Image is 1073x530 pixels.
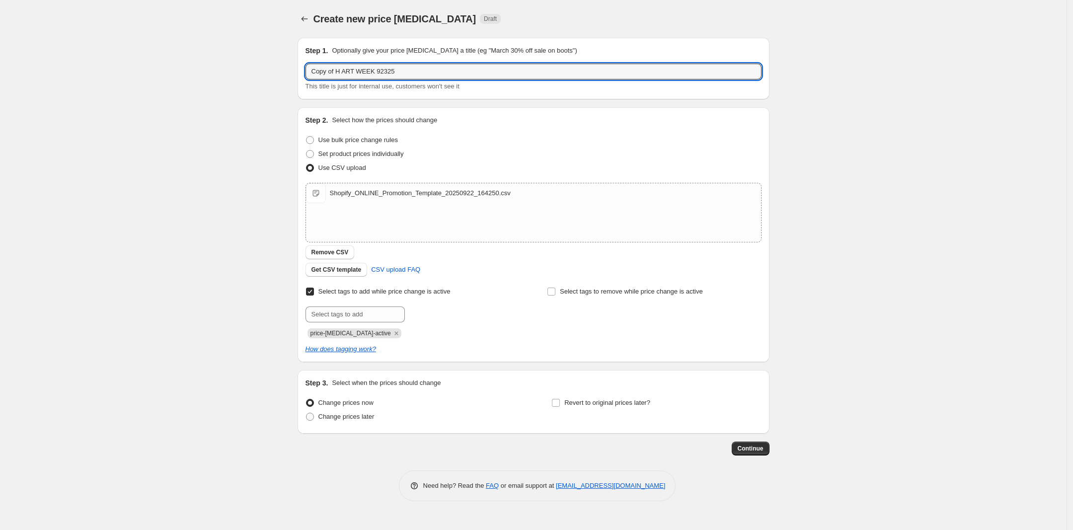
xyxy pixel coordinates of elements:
[365,262,426,278] a: CSV upload FAQ
[560,288,703,295] span: Select tags to remove while price change is active
[392,329,401,338] button: Remove price-change-job-active
[423,482,486,489] span: Need help? Read the
[306,245,355,259] button: Remove CSV
[332,46,577,56] p: Optionally give your price [MEDICAL_DATA] a title (eg "March 30% off sale on boots")
[306,345,376,353] a: How does tagging work?
[330,188,511,198] div: Shopify_ONLINE_Promotion_Template_20250922_164250.csv
[332,115,437,125] p: Select how the prices should change
[306,306,405,322] input: Select tags to add
[306,82,460,90] span: This title is just for internal use, customers won't see it
[318,399,374,406] span: Change prices now
[298,12,311,26] button: Price change jobs
[311,248,349,256] span: Remove CSV
[318,288,451,295] span: Select tags to add while price change is active
[738,445,764,453] span: Continue
[484,15,497,23] span: Draft
[306,378,328,388] h2: Step 3.
[556,482,665,489] a: [EMAIL_ADDRESS][DOMAIN_NAME]
[499,482,556,489] span: or email support at
[332,378,441,388] p: Select when the prices should change
[310,330,391,337] span: price-change-job-active
[306,46,328,56] h2: Step 1.
[311,266,362,274] span: Get CSV template
[306,64,762,79] input: 30% off holiday sale
[371,265,420,275] span: CSV upload FAQ
[564,399,650,406] span: Revert to original prices later?
[318,136,398,144] span: Use bulk price change rules
[306,263,368,277] button: Get CSV template
[318,413,375,420] span: Change prices later
[732,442,769,455] button: Continue
[306,115,328,125] h2: Step 2.
[318,150,404,157] span: Set product prices individually
[318,164,366,171] span: Use CSV upload
[486,482,499,489] a: FAQ
[313,13,476,24] span: Create new price [MEDICAL_DATA]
